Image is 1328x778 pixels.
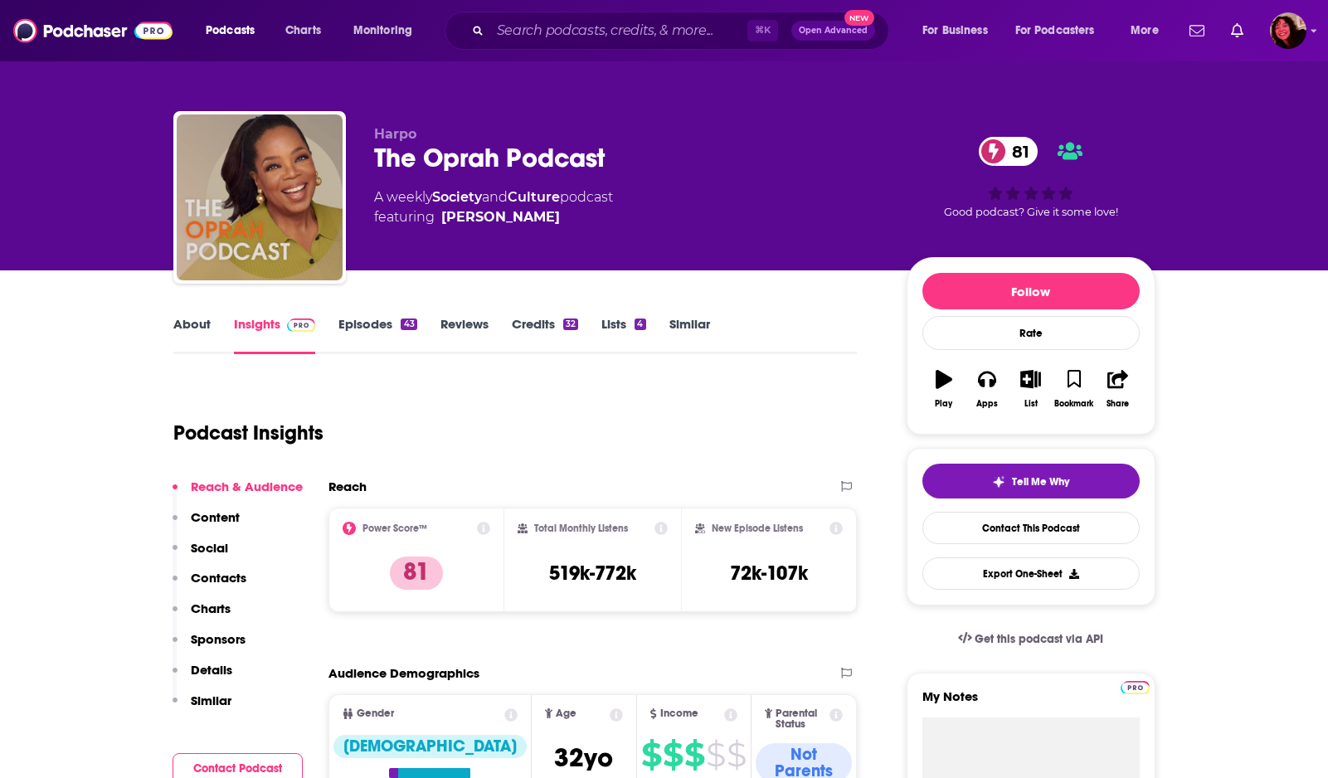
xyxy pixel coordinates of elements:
h2: Power Score™ [362,523,427,534]
a: Culture [508,189,560,205]
span: featuring [374,207,613,227]
span: $ [727,742,746,768]
a: 81 [979,137,1038,166]
span: Good podcast? Give it some love! [944,206,1118,218]
button: Play [922,359,966,419]
span: 81 [995,137,1038,166]
p: Similar [191,693,231,708]
span: Podcasts [206,19,255,42]
p: Charts [191,601,231,616]
button: Apps [966,359,1009,419]
button: Show profile menu [1270,12,1306,49]
div: Play [935,399,952,409]
button: Export One-Sheet [922,557,1140,590]
img: Podchaser Pro [1121,681,1150,694]
a: Pro website [1121,678,1150,694]
p: Social [191,540,228,556]
span: $ [706,742,725,768]
a: Oprah Winfrey [441,207,560,227]
p: Contacts [191,570,246,586]
p: Sponsors [191,631,246,647]
h1: Podcast Insights [173,421,323,445]
p: Reach & Audience [191,479,303,494]
div: Share [1107,399,1129,409]
span: More [1131,19,1159,42]
span: and [482,189,508,205]
div: List [1024,399,1038,409]
span: Tell Me Why [1012,475,1069,489]
button: Contacts [173,570,246,601]
a: Similar [669,316,710,354]
button: Sponsors [173,631,246,662]
button: Follow [922,273,1140,309]
button: Content [173,509,240,540]
a: InsightsPodchaser Pro [234,316,316,354]
button: Reach & Audience [173,479,303,509]
button: open menu [1005,17,1119,44]
img: The Oprah Podcast [177,114,343,280]
img: User Profile [1270,12,1306,49]
span: New [844,10,874,26]
div: 81Good podcast? Give it some love! [907,126,1155,229]
button: Similar [173,693,231,723]
h2: Total Monthly Listens [534,523,628,534]
img: Podchaser - Follow, Share and Rate Podcasts [13,15,173,46]
a: About [173,316,211,354]
button: List [1009,359,1052,419]
div: A weekly podcast [374,187,613,227]
button: Bookmark [1053,359,1096,419]
span: Age [556,708,576,719]
p: Content [191,509,240,525]
div: Rate [922,316,1140,350]
div: Bookmark [1054,399,1093,409]
span: Open Advanced [799,27,868,35]
a: Show notifications dropdown [1183,17,1211,45]
span: For Business [922,19,988,42]
h3: 72k-107k [730,561,808,586]
a: Society [432,189,482,205]
a: Show notifications dropdown [1224,17,1250,45]
span: Logged in as Kathryn-Musilek [1270,12,1306,49]
input: Search podcasts, credits, & more... [490,17,747,44]
button: open menu [194,17,276,44]
button: open menu [1119,17,1180,44]
span: Monitoring [353,19,412,42]
p: Details [191,662,232,678]
h2: New Episode Listens [712,523,803,534]
button: open menu [342,17,434,44]
div: 43 [401,318,416,330]
h2: Reach [328,479,367,494]
span: $ [663,742,683,768]
button: Open AdvancedNew [791,21,875,41]
div: 32 [563,318,578,330]
div: Search podcasts, credits, & more... [460,12,905,50]
div: 4 [635,318,645,330]
img: Podchaser Pro [287,318,316,332]
span: 32 yo [554,742,613,774]
h3: 519k-772k [549,561,636,586]
a: Charts [275,17,331,44]
button: Charts [173,601,231,631]
div: Apps [976,399,998,409]
a: Contact This Podcast [922,512,1140,544]
span: $ [684,742,704,768]
span: $ [641,742,661,768]
span: Gender [357,708,394,719]
button: Social [173,540,228,571]
span: Income [660,708,698,719]
span: Charts [285,19,321,42]
span: Parental Status [776,708,827,730]
img: tell me why sparkle [992,475,1005,489]
p: 81 [390,557,443,590]
a: Reviews [440,316,489,354]
a: Credits32 [512,316,578,354]
h2: Audience Demographics [328,665,479,681]
label: My Notes [922,688,1140,717]
a: Episodes43 [338,316,416,354]
button: Share [1096,359,1139,419]
span: Harpo [374,126,416,142]
button: open menu [911,17,1009,44]
span: ⌘ K [747,20,778,41]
